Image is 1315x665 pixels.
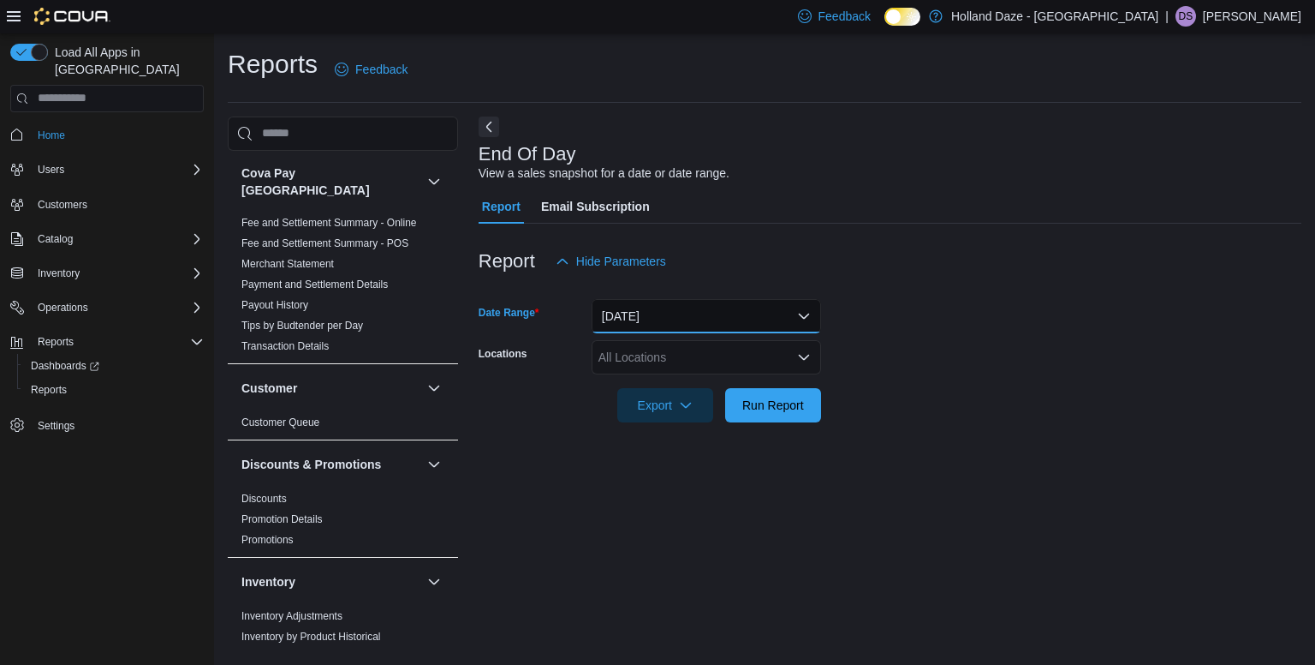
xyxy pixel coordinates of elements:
button: Catalog [3,227,211,251]
button: Export [617,388,713,422]
button: Next [479,117,499,137]
span: Dashboards [31,359,99,373]
button: Customers [3,192,211,217]
span: Catalog [38,232,73,246]
div: Discounts & Promotions [228,488,458,557]
a: Reports [24,380,74,400]
button: Cova Pay [GEOGRAPHIC_DATA] [241,165,420,199]
span: Payment and Settlement Details [241,278,388,291]
span: Dashboards [24,356,204,376]
span: Settings [38,419,74,433]
button: Operations [3,296,211,320]
button: Discounts & Promotions [241,456,420,473]
span: Discounts [241,492,287,506]
span: Home [38,129,65,142]
button: Cova Pay [GEOGRAPHIC_DATA] [424,171,444,192]
img: Cova [34,8,110,25]
span: Email Subscription [541,189,650,224]
span: Customers [31,194,204,215]
button: Inventory [424,572,444,592]
a: Promotion Details [241,513,323,525]
button: Users [31,159,71,180]
a: Payout History [241,299,308,311]
span: Merchant Statement [241,257,334,271]
a: Home [31,125,72,146]
span: Hide Parameters [576,253,666,270]
button: Discounts & Promotions [424,454,444,475]
span: Settings [31,414,204,435]
span: Transaction Details [241,339,329,353]
span: Fee and Settlement Summary - Online [241,216,417,230]
a: Promotions [241,534,294,546]
label: Locations [479,347,527,361]
span: Home [31,124,204,146]
button: Users [3,158,211,182]
button: Hide Parameters [549,244,673,279]
span: Fee and Settlement Summary - POS [241,237,408,250]
a: Customers [31,195,94,215]
span: Promotions [241,533,294,547]
button: Reports [3,330,211,354]
button: Run Report [725,388,821,422]
span: Load All Apps in [GEOGRAPHIC_DATA] [48,44,204,78]
a: Settings [31,416,81,436]
span: Inventory Adjustments [241,609,342,623]
button: Customer [424,378,444,398]
span: Operations [38,301,88,315]
span: Inventory [38,267,80,280]
button: Operations [31,297,95,318]
span: Export [628,388,703,422]
a: Dashboards [24,356,106,376]
button: Settings [3,412,211,437]
button: Inventory [31,263,86,284]
div: View a sales snapshot for a date or date range. [479,165,729,183]
a: Discounts [241,493,287,505]
h3: Report [479,251,535,272]
span: Payout History [241,298,308,312]
button: Open list of options [797,350,811,364]
h1: Reports [228,47,318,81]
h3: Discounts & Promotions [241,456,381,473]
input: Dark Mode [884,8,920,26]
nav: Complex example [10,116,204,482]
span: Customer Queue [241,416,319,429]
a: Transaction Details [241,340,329,352]
span: Inventory by Product Historical [241,630,381,644]
h3: Inventory [241,573,295,590]
span: DS [1179,6,1193,27]
div: Customer [228,412,458,440]
a: Customer Queue [241,416,319,428]
h3: Customer [241,380,297,397]
span: Feedback [355,61,408,78]
span: Reports [24,380,204,400]
button: Home [3,123,211,147]
a: Tips by Budtender per Day [241,320,363,332]
button: Catalog [31,229,80,249]
span: Operations [31,297,204,318]
span: Report [482,189,521,224]
a: Fee and Settlement Summary - POS [241,237,408,249]
span: Reports [38,335,74,349]
a: Fee and Settlement Summary - Online [241,217,417,229]
a: Dashboards [17,354,211,378]
a: Payment and Settlement Details [241,279,388,291]
button: Reports [31,332,80,352]
span: Promotion Details [241,512,323,526]
a: Inventory by Product Historical [241,631,381,643]
p: | [1165,6,1169,27]
span: Users [31,159,204,180]
span: Run Report [742,397,804,414]
button: Inventory [3,261,211,285]
span: Reports [31,332,204,352]
span: Feedback [818,8,871,25]
h3: End Of Day [479,144,576,165]
a: Inventory Adjustments [241,610,342,622]
a: Merchant Statement [241,258,334,270]
p: Holland Daze - [GEOGRAPHIC_DATA] [951,6,1158,27]
span: Inventory [31,263,204,284]
div: Cova Pay [GEOGRAPHIC_DATA] [228,213,458,363]
span: Customers [38,198,87,212]
button: Customer [241,380,420,397]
